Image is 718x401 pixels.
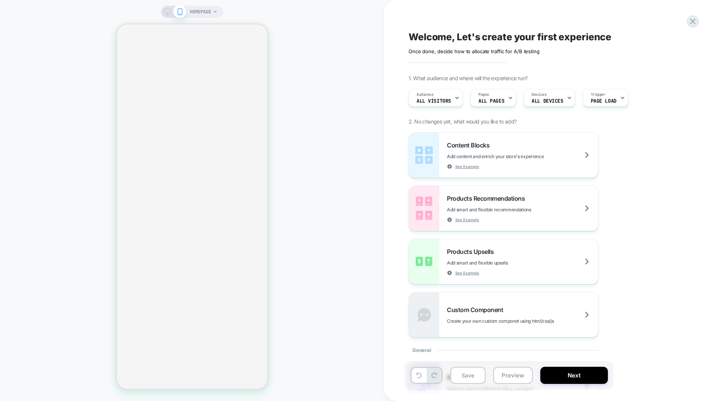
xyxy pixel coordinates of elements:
span: See Example [455,217,479,222]
span: Add content and enrich your store's experience [447,154,582,159]
span: ALL PAGES [478,98,504,104]
span: Content Blocks [447,141,493,149]
button: Next [540,367,608,384]
span: Audience [417,92,434,97]
span: Page Load [591,98,617,104]
span: Products Upsells [447,248,497,255]
span: All Visitors [417,98,451,104]
span: See Example [455,270,479,276]
span: ALL DEVICES [532,98,563,104]
span: Add smart and flexible recommendations [447,207,569,212]
span: Trigger [591,92,606,97]
span: Products Recommendations [447,195,529,202]
button: Preview [493,367,533,384]
span: 2. No changes yet, what would you like to add? [409,118,516,125]
span: Custom Component [447,306,507,314]
span: See Example [455,164,479,169]
span: Add smart and flexible upsells [447,260,546,266]
button: Save [450,367,486,384]
span: Pages [478,92,489,97]
span: HOMEPAGE [190,6,211,18]
div: General [409,338,598,363]
span: 1. What audience and where will the experience run? [409,75,527,81]
span: Create your own custom componet using html/css/js [447,318,592,324]
span: Devices [532,92,546,97]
